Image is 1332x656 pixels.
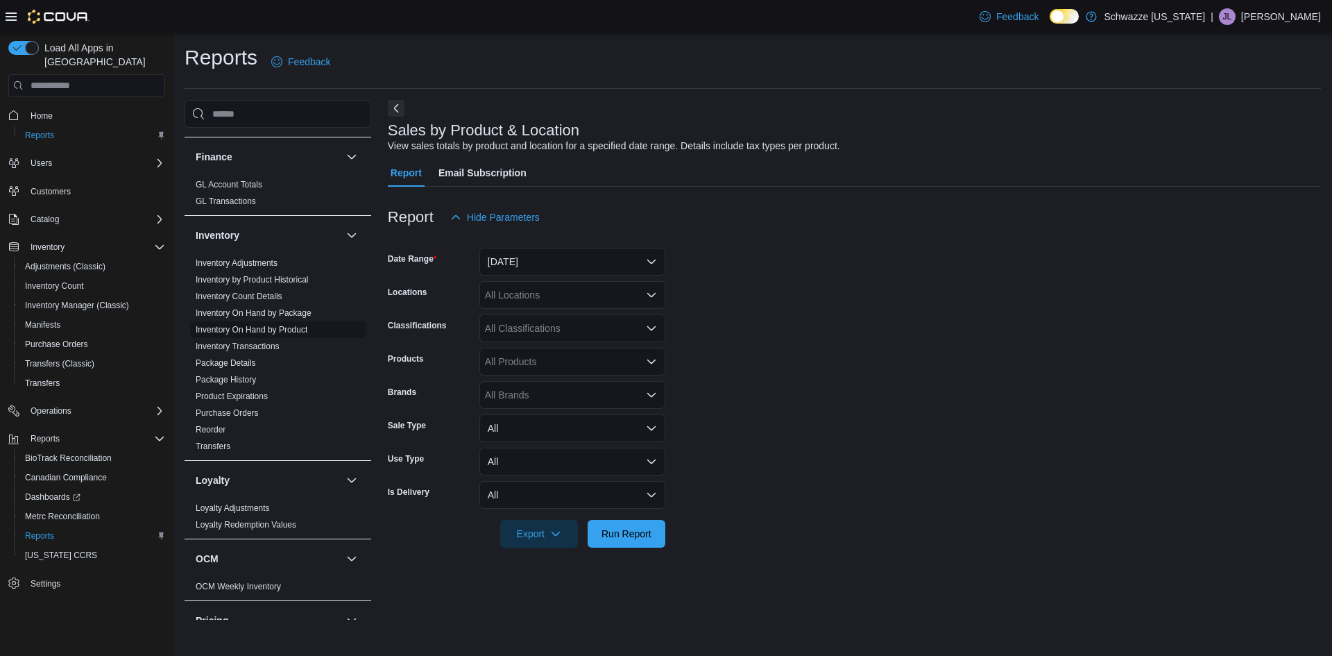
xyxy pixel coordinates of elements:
[25,378,60,389] span: Transfers
[31,578,60,589] span: Settings
[25,511,100,522] span: Metrc Reconciliation
[14,276,171,296] button: Inventory Count
[25,183,165,200] span: Customers
[196,391,268,402] span: Product Expirations
[196,503,270,513] a: Loyalty Adjustments
[185,176,371,215] div: Finance
[25,575,165,592] span: Settings
[31,433,60,444] span: Reports
[19,450,165,466] span: BioTrack Reconciliation
[25,211,65,228] button: Catalog
[14,257,171,276] button: Adjustments (Classic)
[25,530,54,541] span: Reports
[479,248,665,276] button: [DATE]
[391,159,422,187] span: Report
[388,100,404,117] button: Next
[19,278,89,294] a: Inventory Count
[14,526,171,546] button: Reports
[25,491,80,503] span: Dashboards
[19,528,60,544] a: Reports
[14,126,171,145] button: Reports
[196,552,219,566] h3: OCM
[14,448,171,468] button: BioTrack Reconciliation
[196,408,259,418] a: Purchase Orders
[196,291,282,302] span: Inventory Count Details
[31,405,71,417] span: Operations
[25,472,107,483] span: Canadian Compliance
[343,612,360,629] button: Pricing
[3,105,171,125] button: Home
[25,239,70,255] button: Inventory
[25,261,105,272] span: Adjustments (Classic)
[14,373,171,393] button: Transfers
[343,149,360,165] button: Finance
[388,487,429,498] label: Is Delivery
[14,468,171,487] button: Canadian Compliance
[19,317,165,333] span: Manifests
[25,300,129,311] span: Inventory Manager (Classic)
[588,520,665,548] button: Run Report
[196,520,296,530] a: Loyalty Redemption Values
[14,507,171,526] button: Metrc Reconciliation
[196,180,262,190] a: GL Account Totals
[196,341,280,352] span: Inventory Transactions
[388,209,434,226] h3: Report
[196,150,341,164] button: Finance
[14,546,171,565] button: [US_STATE] CCRS
[39,41,165,69] span: Load All Apps in [GEOGRAPHIC_DATA]
[343,227,360,244] button: Inventory
[19,547,165,564] span: Washington CCRS
[196,324,307,335] span: Inventory On Hand by Product
[196,552,341,566] button: OCM
[196,614,341,628] button: Pricing
[1241,8,1321,25] p: [PERSON_NAME]
[388,387,416,398] label: Brands
[19,336,165,353] span: Purchase Orders
[25,319,60,330] span: Manifests
[19,375,165,392] span: Transfers
[196,275,309,285] a: Inventory by Product Historical
[25,550,97,561] span: [US_STATE] CCRS
[19,508,105,525] a: Metrc Reconciliation
[3,153,171,173] button: Users
[974,3,1044,31] a: Feedback
[1104,8,1205,25] p: Schwazze [US_STATE]
[3,429,171,448] button: Reports
[196,308,311,319] span: Inventory On Hand by Package
[19,489,86,505] a: Dashboards
[25,430,165,447] span: Reports
[196,358,256,369] span: Package Details
[31,110,53,121] span: Home
[196,407,259,419] span: Purchase Orders
[196,441,230,451] a: Transfers
[196,342,280,351] a: Inventory Transactions
[196,581,281,592] span: OCM Weekly Inventory
[8,99,165,630] nav: Complex example
[19,355,100,372] a: Transfers (Classic)
[25,106,165,124] span: Home
[196,325,307,335] a: Inventory On Hand by Product
[1223,8,1232,25] span: JL
[19,127,60,144] a: Reports
[31,214,59,225] span: Catalog
[479,448,665,476] button: All
[1219,8,1236,25] div: Justin Lovely
[445,203,545,231] button: Hide Parameters
[196,582,281,591] a: OCM Weekly Inventory
[266,48,336,76] a: Feedback
[1050,9,1079,24] input: Dark Mode
[185,578,371,600] div: OCM
[196,308,311,318] a: Inventory On Hand by Package
[196,473,341,487] button: Loyalty
[19,258,165,275] span: Adjustments (Classic)
[25,575,66,592] a: Settings
[185,500,371,539] div: Loyalty
[31,186,71,197] span: Customers
[25,130,54,141] span: Reports
[19,508,165,525] span: Metrc Reconciliation
[3,210,171,229] button: Catalog
[196,258,277,269] span: Inventory Adjustments
[25,211,165,228] span: Catalog
[14,335,171,354] button: Purchase Orders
